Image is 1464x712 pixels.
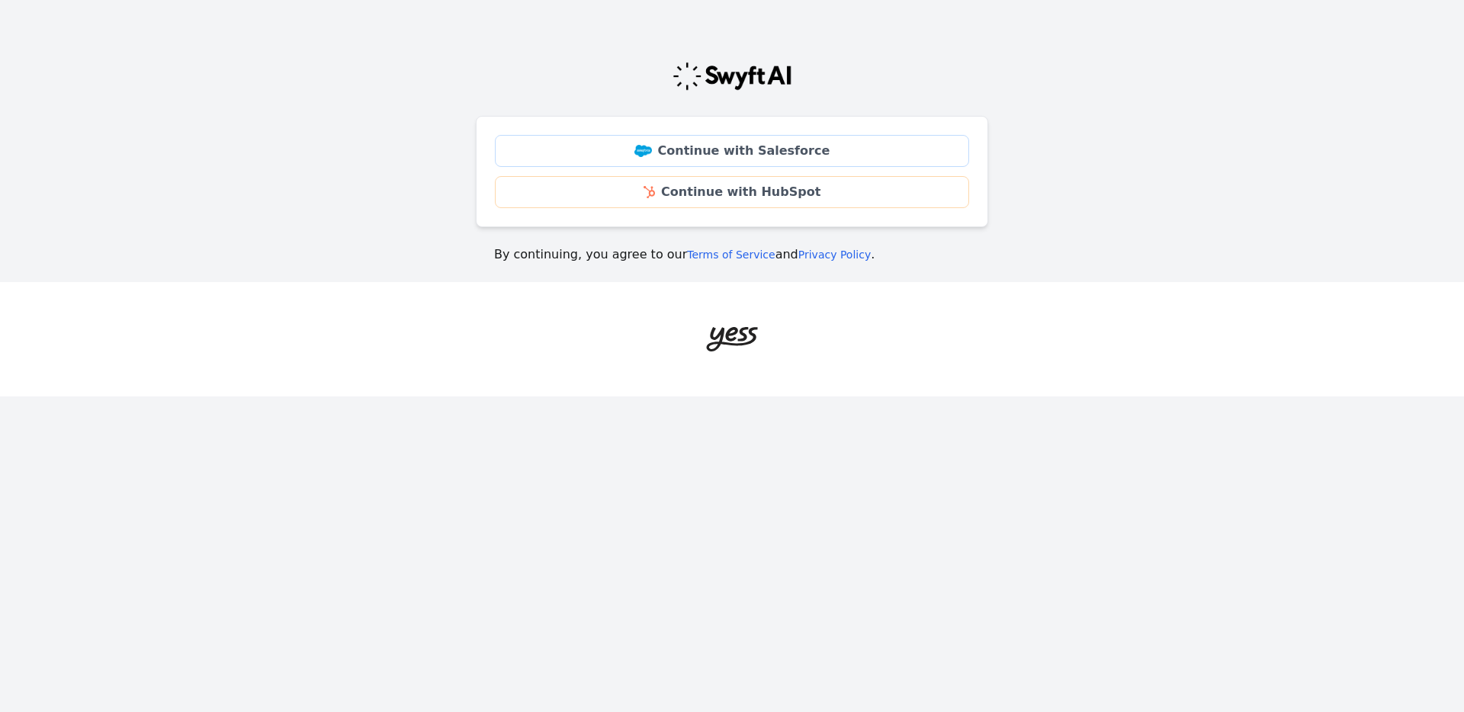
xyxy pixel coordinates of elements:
[798,249,871,261] a: Privacy Policy
[495,176,969,208] a: Continue with HubSpot
[687,249,775,261] a: Terms of Service
[494,245,970,264] p: By continuing, you agree to our and .
[644,186,655,198] img: HubSpot
[495,135,969,167] a: Continue with Salesforce
[634,145,652,157] img: Salesforce
[672,61,792,91] img: Swyft Logo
